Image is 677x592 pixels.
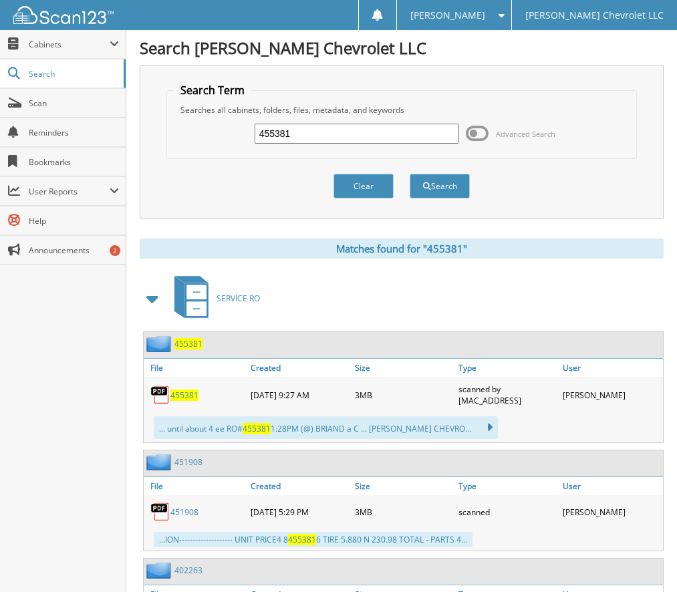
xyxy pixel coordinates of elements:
[140,239,664,259] div: Matches found for "455381"
[146,335,174,352] img: folder2.png
[146,454,174,470] img: folder2.png
[496,129,555,139] span: Advanced Search
[29,215,119,227] span: Help
[170,390,198,401] a: 455381
[110,245,120,256] div: 2
[140,37,664,59] h1: Search [PERSON_NAME] Chevrolet LLC
[146,562,174,579] img: folder2.png
[150,385,170,405] img: PDF.png
[455,380,559,410] div: scanned by [MAC_ADDRESS]
[247,380,351,410] div: [DATE] 9:27 AM
[559,359,663,377] a: User
[174,456,202,468] a: 451908
[559,477,663,495] a: User
[525,11,664,19] span: [PERSON_NAME] Chevrolet LLC
[154,416,498,439] div: ... until about 4 ee RO# 1:28PM (@) BRIAND a C ... [PERSON_NAME] CHEVRO...
[247,477,351,495] a: Created
[352,498,455,525] div: 3MB
[559,498,663,525] div: [PERSON_NAME]
[29,245,119,256] span: Announcements
[144,477,247,495] a: File
[352,380,455,410] div: 3MB
[247,498,351,525] div: [DATE] 5:29 PM
[29,127,119,138] span: Reminders
[352,477,455,495] a: Size
[333,174,394,198] button: Clear
[29,68,117,80] span: Search
[243,423,271,434] span: 455381
[410,174,470,198] button: Search
[29,186,110,197] span: User Reports
[455,498,559,525] div: scanned
[174,338,202,349] a: 455381
[150,502,170,522] img: PDF.png
[170,506,198,518] a: 451908
[288,534,316,545] span: 455381
[455,359,559,377] a: Type
[29,39,110,50] span: Cabinets
[29,98,119,109] span: Scan
[13,6,114,24] img: scan123-logo-white.svg
[29,156,119,168] span: Bookmarks
[217,293,260,304] span: SERVICE RO
[610,528,677,592] iframe: Chat Widget
[352,359,455,377] a: Size
[154,532,472,547] div: ...ION-------------------- UNIT PRICE4 8 6 TIRE 5.880 N 230.98 TOTAL - PARTS 4...
[144,359,247,377] a: File
[410,11,485,19] span: [PERSON_NAME]
[559,380,663,410] div: [PERSON_NAME]
[174,104,630,116] div: Searches all cabinets, folders, files, metadata, and keywords
[174,565,202,576] a: 402263
[166,272,260,325] a: SERVICE RO
[247,359,351,377] a: Created
[174,83,251,98] legend: Search Term
[455,477,559,495] a: Type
